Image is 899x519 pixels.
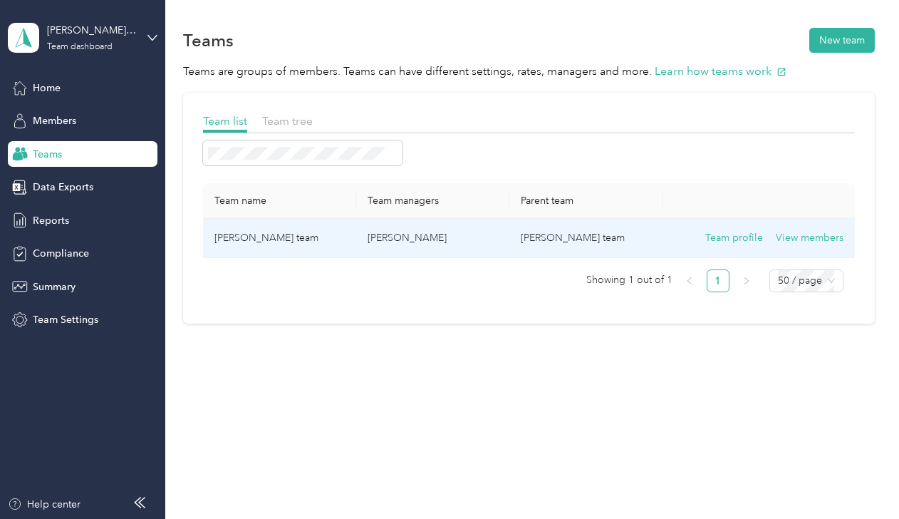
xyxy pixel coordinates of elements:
li: 1 [707,269,729,292]
button: Team profile [705,230,763,246]
a: 1 [707,270,729,292]
button: View members [776,230,843,246]
span: Data Exports [33,180,93,195]
span: Teams [33,147,62,162]
span: Team tree [262,114,313,128]
button: right [735,269,758,292]
li: Previous Page [678,269,701,292]
td: Lenny Barnhill's team [509,219,662,258]
button: left [678,269,701,292]
th: Team managers [356,183,509,219]
th: Team name [203,183,356,219]
button: New team [809,28,875,53]
div: Team dashboard [47,43,113,51]
h1: Teams [183,33,234,48]
span: Compliance [33,246,89,261]
li: Next Page [735,269,758,292]
th: Parent team [509,183,662,219]
p: Teams are groups of members. Teams can have different settings, rates, managers and more. [183,63,875,81]
span: 50 / page [778,270,835,292]
iframe: Everlance-gr Chat Button Frame [819,439,899,519]
span: Team list [203,114,247,128]
span: Members [33,113,76,128]
span: right [742,277,751,285]
p: [PERSON_NAME] [368,230,498,246]
span: Showing 1 out of 1 [586,269,672,291]
button: Help center [8,497,80,512]
td: Jerome Leboeuf's team [203,219,356,258]
button: Learn how teams work [655,63,786,81]
div: Page Size [769,269,843,292]
div: [PERSON_NAME] team [47,23,136,38]
span: Home [33,81,61,96]
span: Team Settings [33,312,98,327]
span: left [685,277,694,285]
span: Reports [33,213,69,228]
span: Summary [33,279,76,294]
